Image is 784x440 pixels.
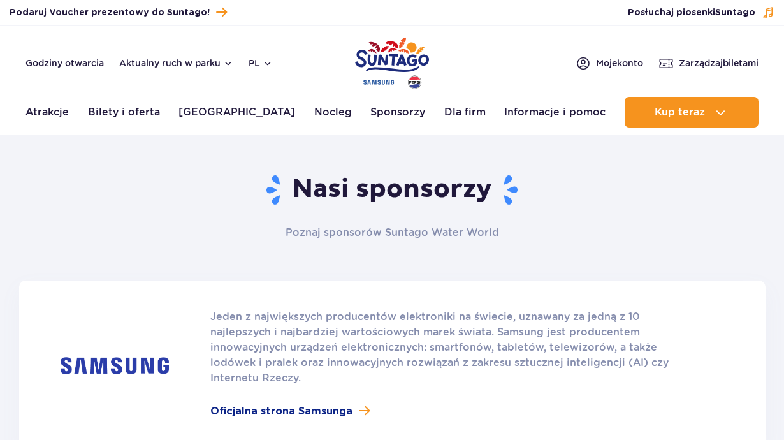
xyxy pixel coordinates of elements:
a: Sponsorzy [370,97,425,128]
span: Suntago [715,8,755,17]
a: Oficjalna strona Samsunga [210,404,702,419]
span: Posłuchaj piosenki [628,6,755,19]
button: pl [249,57,273,70]
a: Podaruj Voucher prezentowy do Suntago! [10,4,227,21]
a: Park of Poland [355,32,429,91]
a: Godziny otwarcia [25,57,104,70]
button: Kup teraz [625,97,759,128]
h1: Nasi sponsorzy [19,173,766,207]
span: Podaruj Voucher prezentowy do Suntago! [10,6,210,19]
a: Informacje i pomoc [504,97,606,128]
img: Samsung [61,357,169,374]
button: Posłuchaj piosenkiSuntago [628,6,774,19]
span: Zarządzaj biletami [679,57,759,70]
a: Atrakcje [25,97,69,128]
p: Jeden z największych producentów elektroniki na świecie, uznawany za jedną z 10 najlepszych i naj... [210,309,702,386]
a: Zarządzajbiletami [658,55,759,71]
span: Moje konto [596,57,643,70]
a: Mojekonto [576,55,643,71]
h2: Poznaj sponsorów Suntago Water World [210,226,574,240]
span: Oficjalna strona Samsunga [210,404,352,419]
a: Nocleg [314,97,352,128]
a: [GEOGRAPHIC_DATA] [178,97,295,128]
a: Dla firm [444,97,486,128]
a: Bilety i oferta [88,97,160,128]
button: Aktualny ruch w parku [119,58,233,68]
span: Kup teraz [655,106,705,118]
